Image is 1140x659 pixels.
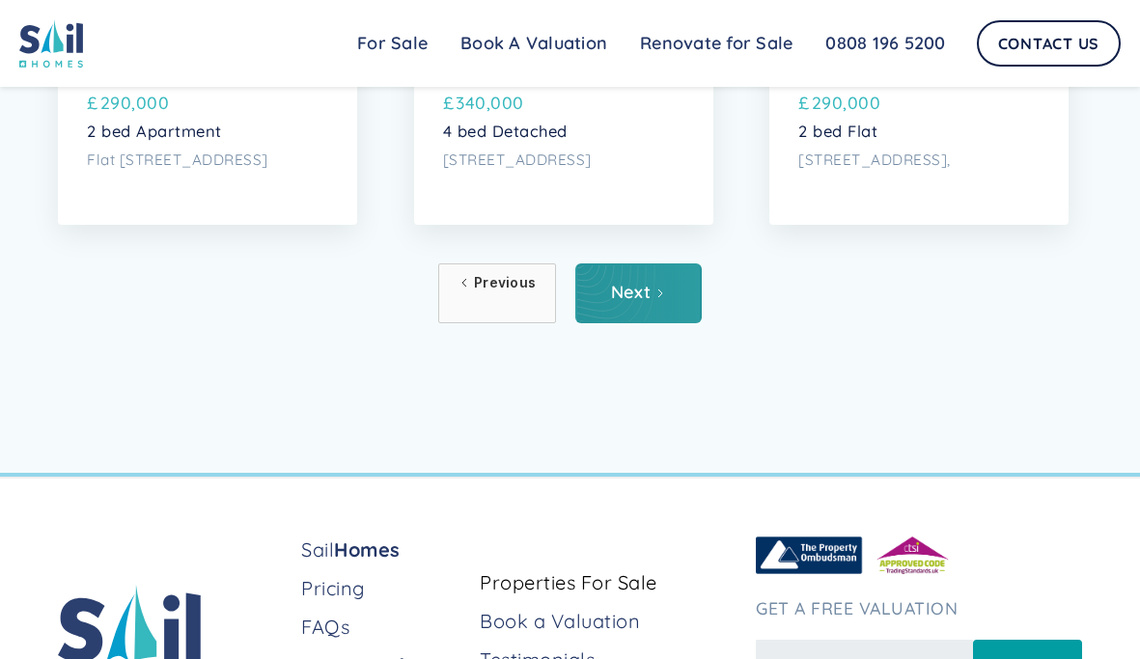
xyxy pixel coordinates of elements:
div: List [58,263,1082,323]
a: Book a Valuation [480,608,740,635]
p: 290,000 [812,90,881,116]
div: Next [611,283,651,302]
p: 2 bed Flat [798,122,1040,141]
p: 290,000 [100,90,170,116]
p: 2 bed Apartment [87,122,328,141]
a: Previous Page [438,263,556,323]
h3: Get a free valuation [756,598,1082,618]
div: Previous [474,273,536,292]
a: Pricing [301,575,464,602]
a: Properties For Sale [480,569,740,596]
p: £ [443,90,455,116]
p: [STREET_ADDRESS] [443,151,684,170]
a: Next Page [575,263,702,323]
a: Renovate for Sale [624,24,809,63]
a: SailHomes [301,536,464,563]
p: [STREET_ADDRESS], [798,151,1040,170]
a: 0808 196 5200 [809,24,961,63]
img: sail home logo colored [19,19,83,68]
a: For Sale [341,24,444,63]
a: FAQs [301,614,464,641]
p: Flat [STREET_ADDRESS] [87,151,328,170]
a: Book A Valuation [444,24,624,63]
p: 4 bed Detached [443,122,684,141]
p: £ [87,90,98,116]
strong: Homes [334,537,401,562]
p: £ [798,90,810,116]
p: 340,000 [456,90,524,116]
a: Contact Us [977,20,1122,67]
